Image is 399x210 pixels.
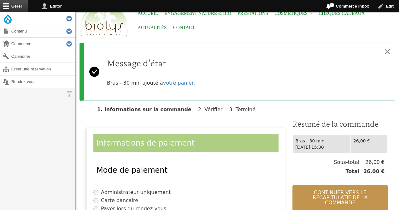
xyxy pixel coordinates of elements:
button: Close [380,43,395,61]
div: Bras - 30 min [295,138,348,144]
div: Message d'état [79,43,395,101]
a: Contact [173,21,195,35]
span: Sous-total [334,159,359,166]
span: » [310,12,312,15]
span: 26,00 € [359,168,384,175]
li: Terminé [229,106,261,112]
svg: Success: [89,48,99,95]
span: 1 [329,3,334,8]
a: Chèques cadeaux [319,6,365,21]
button: Orientation horizontale [63,88,75,100]
li: Vérifier [198,106,227,112]
img: Accueil [79,3,129,39]
span: 26,00 € [359,159,384,166]
li: Informations sur la commande [97,106,197,112]
a: Actualités [138,21,167,35]
div: Bras - 30 min ajouté à . [107,57,195,87]
label: Administrateur uniquement [101,189,171,196]
h3: Résumé de la commande [292,118,388,129]
td: 26,00 € [351,135,388,153]
a: votre panier [163,80,193,86]
span: Cosmétiques [274,6,312,21]
span: Total [345,168,359,175]
span: Mode de paiement [97,166,167,175]
a: Accueil [138,6,158,21]
span: Informations de paiement [97,139,195,147]
label: Carte bancaire [101,197,138,204]
time: [DATE] 15:30 [295,145,324,150]
h2: Message d'état [107,57,195,69]
a: Prestations [238,6,268,21]
a: Engagement Nature & Bio [164,6,231,21]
